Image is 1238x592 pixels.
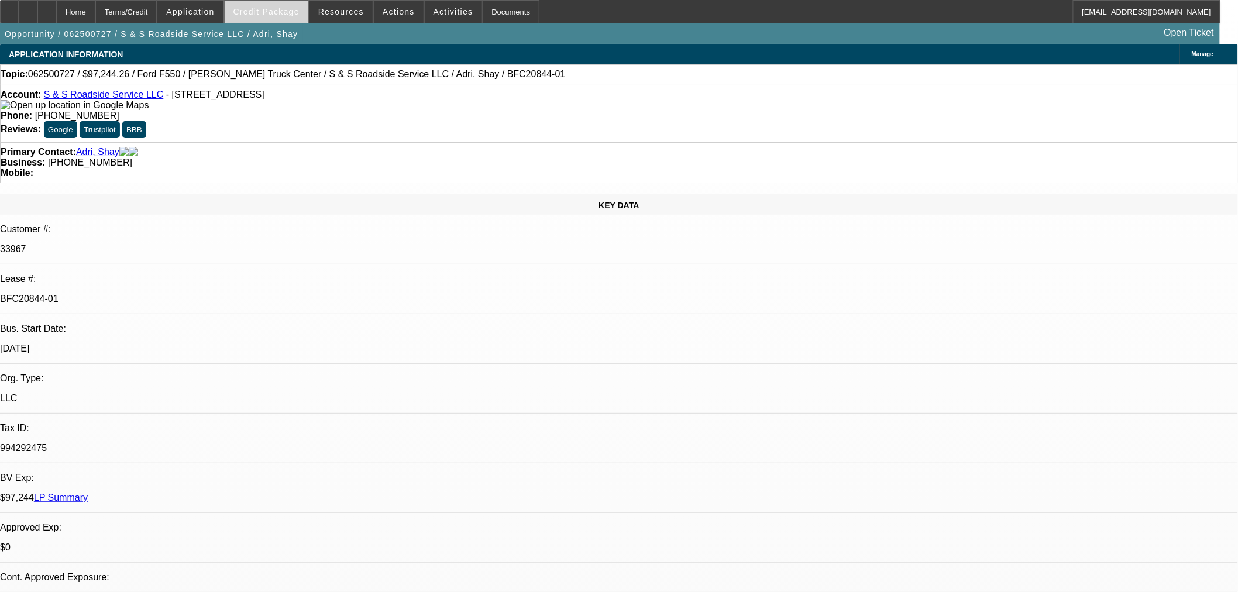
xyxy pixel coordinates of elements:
img: facebook-icon.png [119,147,129,157]
strong: Account: [1,90,41,99]
strong: Reviews: [1,124,41,134]
span: 062500727 / $97,244.26 / Ford F550 / [PERSON_NAME] Truck Center / S & S Roadside Service LLC / Ad... [28,69,566,80]
strong: Topic: [1,69,28,80]
span: [PHONE_NUMBER] [48,157,132,167]
a: View Google Maps [1,100,149,110]
button: Actions [374,1,424,23]
span: Application [166,7,214,16]
strong: Primary Contact: [1,147,76,157]
button: Google [44,121,77,138]
span: Opportunity / 062500727 / S & S Roadside Service LLC / Adri, Shay [5,29,298,39]
a: Open Ticket [1160,23,1219,43]
span: - [STREET_ADDRESS] [166,90,264,99]
span: Manage [1192,51,1213,57]
button: Application [157,1,223,23]
span: APPLICATION INFORMATION [9,50,123,59]
button: BBB [122,121,146,138]
a: LP Summary [34,493,88,502]
strong: Mobile: [1,168,33,178]
a: S & S Roadside Service LLC [44,90,164,99]
a: Adri, Shay [76,147,119,157]
span: Activities [434,7,473,16]
strong: Business: [1,157,45,167]
button: Credit Package [225,1,308,23]
span: Actions [383,7,415,16]
span: KEY DATA [599,201,639,210]
button: Trustpilot [80,121,119,138]
img: Open up location in Google Maps [1,100,149,111]
span: [PHONE_NUMBER] [35,111,119,121]
button: Activities [425,1,482,23]
span: Resources [318,7,364,16]
span: Credit Package [233,7,300,16]
button: Resources [309,1,373,23]
strong: Phone: [1,111,32,121]
img: linkedin-icon.png [129,147,138,157]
